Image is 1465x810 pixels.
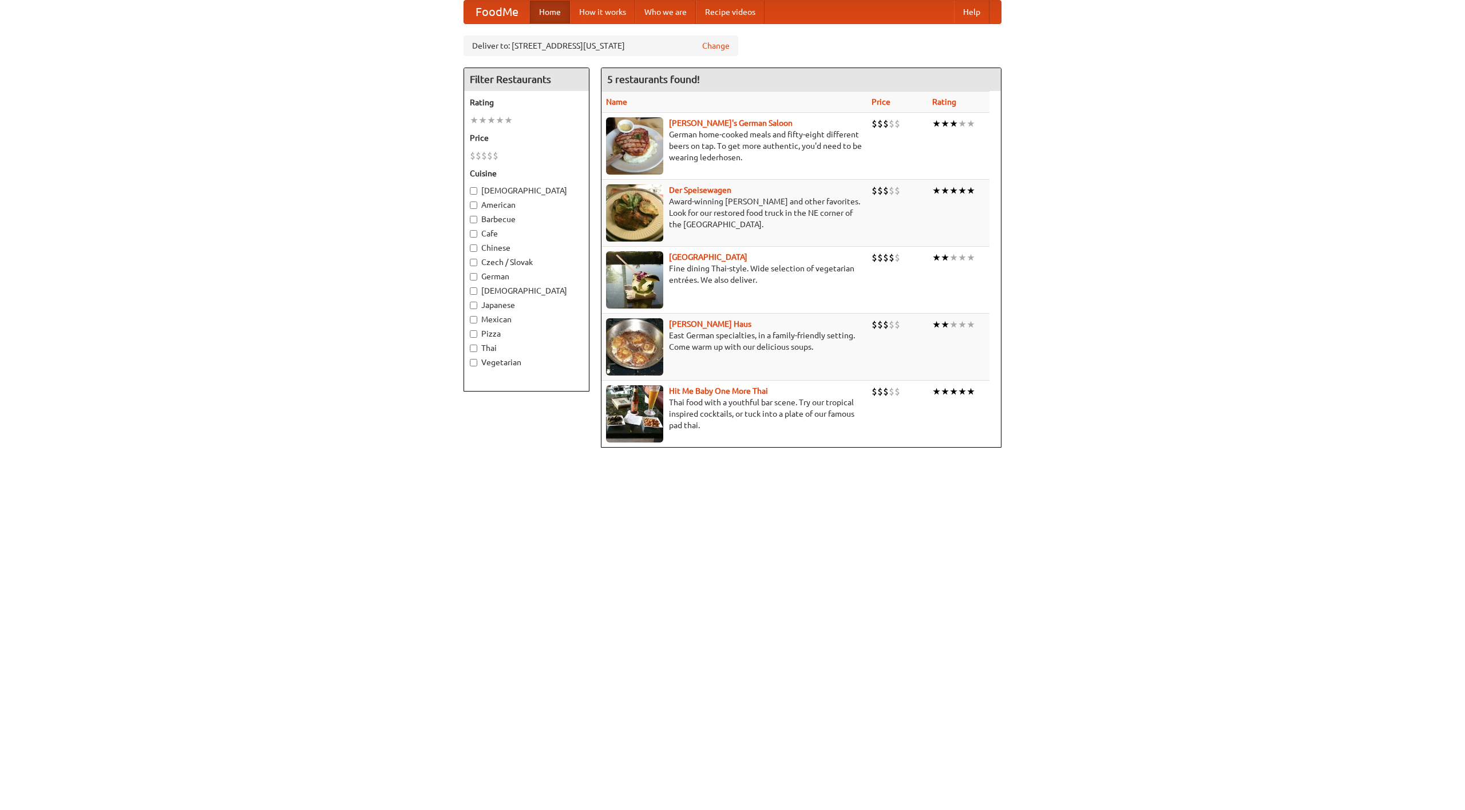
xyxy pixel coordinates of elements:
li: ★ [949,184,958,197]
li: $ [481,149,487,162]
input: Barbecue [470,216,477,223]
a: [GEOGRAPHIC_DATA] [669,252,747,262]
li: ★ [932,385,941,398]
b: Hit Me Baby One More Thai [669,386,768,396]
h5: Cuisine [470,168,583,179]
li: ★ [932,184,941,197]
a: Recipe videos [696,1,765,23]
a: Price [872,97,890,106]
a: Name [606,97,627,106]
li: ★ [958,385,967,398]
li: $ [470,149,476,162]
li: ★ [487,114,496,127]
div: Deliver to: [STREET_ADDRESS][US_STATE] [464,35,738,56]
li: $ [894,318,900,331]
li: ★ [967,385,975,398]
li: ★ [941,251,949,264]
label: Thai [470,342,583,354]
li: $ [889,251,894,264]
li: ★ [470,114,478,127]
p: German home-cooked meals and fifty-eight different beers on tap. To get more authentic, you'd nee... [606,129,862,163]
li: $ [877,184,883,197]
li: $ [894,184,900,197]
a: Home [530,1,570,23]
li: $ [889,184,894,197]
ng-pluralize: 5 restaurants found! [607,74,700,85]
li: $ [894,385,900,398]
a: [PERSON_NAME] Haus [669,319,751,329]
li: ★ [958,184,967,197]
label: [DEMOGRAPHIC_DATA] [470,285,583,297]
label: German [470,271,583,282]
label: American [470,199,583,211]
p: Thai food with a youthful bar scene. Try our tropical inspired cocktails, or tuck into a plate of... [606,397,862,431]
input: Pizza [470,330,477,338]
li: $ [883,385,889,398]
input: Japanese [470,302,477,309]
a: Change [702,40,730,52]
label: [DEMOGRAPHIC_DATA] [470,185,583,196]
h5: Price [470,132,583,144]
label: Japanese [470,299,583,311]
label: Pizza [470,328,583,339]
img: esthers.jpg [606,117,663,175]
input: [DEMOGRAPHIC_DATA] [470,287,477,295]
li: ★ [941,117,949,130]
li: ★ [478,114,487,127]
input: Czech / Slovak [470,259,477,266]
li: $ [883,318,889,331]
li: $ [894,251,900,264]
label: Cafe [470,228,583,239]
li: ★ [504,114,513,127]
li: ★ [958,251,967,264]
input: [DEMOGRAPHIC_DATA] [470,187,477,195]
li: $ [877,318,883,331]
li: ★ [967,117,975,130]
li: $ [877,385,883,398]
input: Cafe [470,230,477,238]
li: $ [476,149,481,162]
li: ★ [967,318,975,331]
li: ★ [949,117,958,130]
li: $ [877,251,883,264]
li: ★ [496,114,504,127]
a: FoodMe [464,1,530,23]
input: American [470,201,477,209]
p: East German specialties, in a family-friendly setting. Come warm up with our delicious soups. [606,330,862,353]
h4: Filter Restaurants [464,68,589,91]
li: $ [872,184,877,197]
li: $ [894,117,900,130]
input: Thai [470,345,477,352]
li: $ [487,149,493,162]
li: $ [493,149,498,162]
img: kohlhaus.jpg [606,318,663,376]
img: satay.jpg [606,251,663,309]
a: Who we are [635,1,696,23]
label: Chinese [470,242,583,254]
a: Help [954,1,989,23]
a: [PERSON_NAME]'s German Saloon [669,118,793,128]
li: $ [889,318,894,331]
li: ★ [949,385,958,398]
a: How it works [570,1,635,23]
li: ★ [941,184,949,197]
a: Der Speisewagen [669,185,731,195]
li: $ [872,251,877,264]
li: $ [872,318,877,331]
a: Rating [932,97,956,106]
li: $ [872,117,877,130]
li: $ [872,385,877,398]
li: $ [883,251,889,264]
li: ★ [941,385,949,398]
li: ★ [949,251,958,264]
li: $ [883,184,889,197]
li: $ [883,117,889,130]
h5: Rating [470,97,583,108]
li: ★ [958,117,967,130]
input: German [470,273,477,280]
li: ★ [958,318,967,331]
li: ★ [932,251,941,264]
input: Vegetarian [470,359,477,366]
